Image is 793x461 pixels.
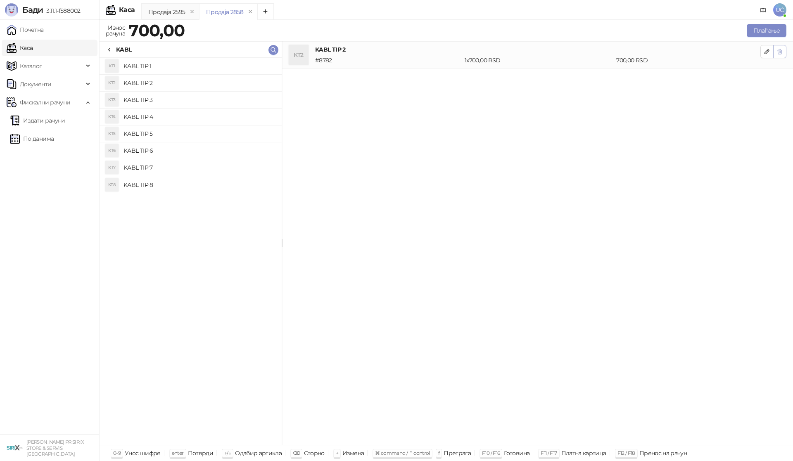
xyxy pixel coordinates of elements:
[342,448,364,459] div: Измена
[10,112,65,129] a: Издати рачуни
[105,59,119,73] div: KT1
[7,40,33,56] a: Каса
[187,8,197,15] button: remove
[438,450,439,456] span: f
[123,178,275,191] h4: KABL TIP 8
[463,56,615,65] div: 1 x 700,00 RSD
[123,76,275,90] h4: KABL TIP 2
[172,450,184,456] span: enter
[245,8,256,15] button: remove
[504,448,529,459] div: Готовина
[206,7,243,17] div: Продаја 2858
[105,144,119,157] div: KT6
[100,58,282,445] div: grid
[617,450,635,456] span: F12 / F18
[105,161,119,174] div: KT7
[5,3,18,17] img: Logo
[105,178,119,191] div: KT8
[257,3,274,20] button: Add tab
[304,448,325,459] div: Сторно
[375,450,430,456] span: ⌘ command / ⌃ control
[116,45,131,54] div: KABL
[105,110,119,123] div: KT4
[26,439,84,457] small: [PERSON_NAME] PR SIRIX STORE & SERVIS [GEOGRAPHIC_DATA]
[757,3,770,17] a: Документација
[235,448,282,459] div: Одабир артикла
[123,127,275,140] h4: KABL TIP 5
[482,450,500,456] span: F10 / F16
[123,59,275,73] h4: KABL TIP 1
[7,440,23,456] img: 64x64-companyLogo-cb9a1907-c9b0-4601-bb5e-5084e694c383.png
[313,56,463,65] div: # 8782
[639,448,687,459] div: Пренос на рачун
[104,22,127,39] div: Износ рачуна
[293,450,299,456] span: ⌫
[336,450,338,456] span: +
[20,58,42,74] span: Каталог
[113,450,121,456] span: 0-9
[105,93,119,106] div: KT3
[123,93,275,106] h4: KABL TIP 3
[123,161,275,174] h4: KABL TIP 7
[105,76,119,90] div: KT2
[125,448,161,459] div: Унос шифре
[22,5,43,15] span: Бади
[561,448,606,459] div: Платна картица
[224,450,231,456] span: ↑/↓
[128,20,185,40] strong: 700,00
[43,7,80,14] span: 3.11.1-f588002
[20,76,51,92] span: Документи
[105,127,119,140] div: KT5
[123,144,275,157] h4: KABL TIP 6
[541,450,557,456] span: F11 / F17
[315,45,760,54] h4: KABL TIP 2
[289,45,309,65] div: KT2
[119,7,135,13] div: Каса
[148,7,185,17] div: Продаја 2595
[123,110,275,123] h4: KABL TIP 4
[10,130,54,147] a: По данима
[188,448,214,459] div: Потврди
[615,56,762,65] div: 700,00 RSD
[20,94,70,111] span: Фискални рачуни
[444,448,471,459] div: Претрага
[747,24,786,37] button: Плаћање
[773,3,786,17] span: UĆ
[7,21,44,38] a: Почетна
